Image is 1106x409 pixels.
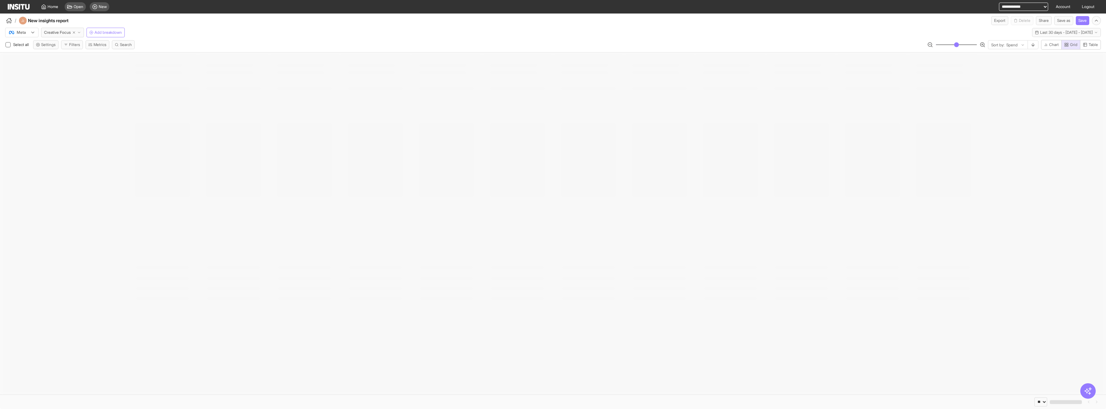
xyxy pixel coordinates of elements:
[86,40,109,49] button: Metrics
[41,42,56,47] span: Settings
[28,17,86,24] h4: New insights report
[1036,16,1052,25] button: Share
[99,4,107,9] span: New
[95,30,122,35] span: Add breakdown
[1041,40,1062,50] button: Chart
[1070,42,1077,47] span: Grid
[991,16,1008,25] button: Export
[61,40,83,49] button: Filters
[15,17,16,24] span: /
[112,40,135,49] button: Search
[33,40,59,49] button: Settings
[1040,30,1093,35] span: Last 30 days - [DATE] - [DATE]
[1011,16,1033,25] button: Delete
[5,17,16,24] button: /
[1080,40,1101,50] button: Table
[1089,42,1098,47] span: Table
[8,4,30,10] img: Logo
[1076,16,1089,25] button: Save
[19,17,86,24] div: New insights report
[86,28,125,37] button: Add breakdown
[1032,28,1101,37] button: Last 30 days - [DATE] - [DATE]
[13,42,30,47] span: Select all
[1049,42,1059,47] span: Chart
[1061,40,1080,50] button: Grid
[1054,16,1073,25] button: Save as
[120,42,132,47] span: Search
[1011,16,1033,25] span: You cannot delete a preset report.
[991,42,1004,48] span: Sort by:
[74,4,83,9] span: Open
[44,30,71,35] span: Creative Focus
[48,4,58,9] span: Home
[41,28,84,37] button: Creative Focus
